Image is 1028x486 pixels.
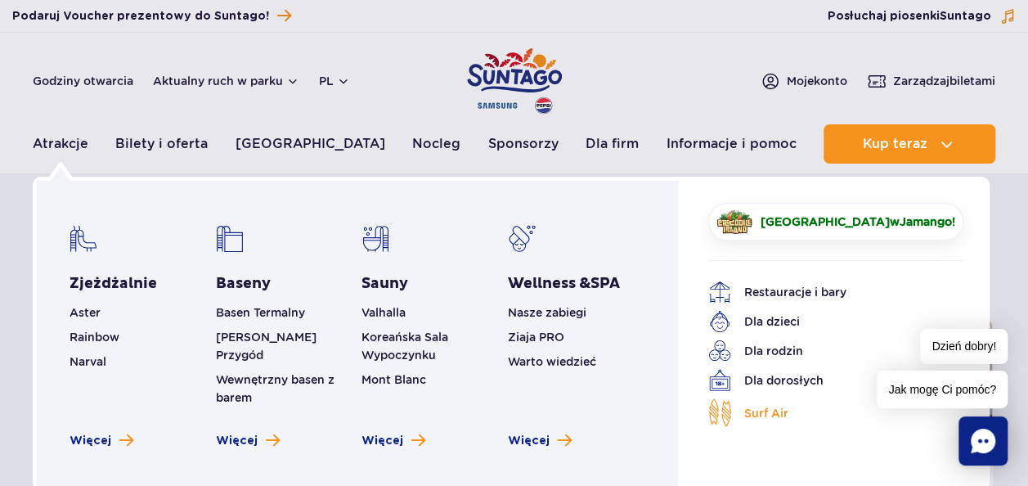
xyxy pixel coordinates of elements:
span: Surf Air [744,404,788,422]
a: Mojekonto [761,71,847,91]
a: Zobacz więcej basenów [216,433,280,449]
a: Warto wiedzieć [508,355,596,368]
span: Więcej [216,433,258,449]
a: Surf Air [708,398,939,427]
button: Aktualny ruch w parku [153,74,299,88]
a: Valhalla [361,306,406,319]
span: Zarządzaj biletami [893,73,995,89]
a: Sauny [361,274,408,294]
a: Bilety i oferta [115,124,208,164]
span: Wellness & [508,274,620,293]
span: [GEOGRAPHIC_DATA] [761,215,890,228]
a: Restauracje i bary [708,281,939,304]
a: Dla dorosłych [708,369,939,392]
span: Moje konto [787,73,847,89]
button: Kup teraz [824,124,995,164]
a: Zjeżdżalnie [70,274,157,294]
span: Kup teraz [862,137,927,151]
a: Aster [70,306,101,319]
a: Nocleg [412,124,460,164]
a: Mont Blanc [361,373,426,386]
a: [GEOGRAPHIC_DATA]wJamango! [708,203,963,241]
div: Chat [958,416,1008,466]
a: Zobacz więcej Wellness & SPA [508,433,572,449]
a: Basen Termalny [216,306,305,319]
span: Jak mogę Ci pomóc? [877,371,1008,408]
a: [PERSON_NAME] Przygód [216,331,316,362]
a: Wewnętrzny basen z barem [216,373,334,404]
a: Zobacz więcej zjeżdżalni [70,433,133,449]
span: Więcej [508,433,550,449]
span: SPA [590,274,620,293]
a: Ziaja PRO [508,331,564,344]
a: Narval [70,355,106,368]
a: Nasze zabiegi [508,306,586,319]
a: Sponsorzy [488,124,559,164]
a: Informacje i pomoc [667,124,797,164]
a: Wellness &SPA [508,274,620,294]
a: Atrakcje [33,124,88,164]
span: w ! [761,214,955,230]
a: Dla dzieci [708,310,939,333]
a: Baseny [216,274,271,294]
a: Dla firm [586,124,639,164]
span: Więcej [361,433,403,449]
button: pl [319,73,350,89]
a: Godziny otwarcia [33,73,133,89]
span: Dzień dobry! [920,329,1008,364]
span: Jamango [900,215,952,228]
a: Rainbow [70,331,119,344]
span: Więcej [70,433,111,449]
a: Zarządzajbiletami [867,71,995,91]
a: Koreańska Sala Wypoczynku [361,331,448,362]
a: [GEOGRAPHIC_DATA] [236,124,385,164]
a: Zobacz więcej saun [361,433,425,449]
a: Dla rodzin [708,340,939,362]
